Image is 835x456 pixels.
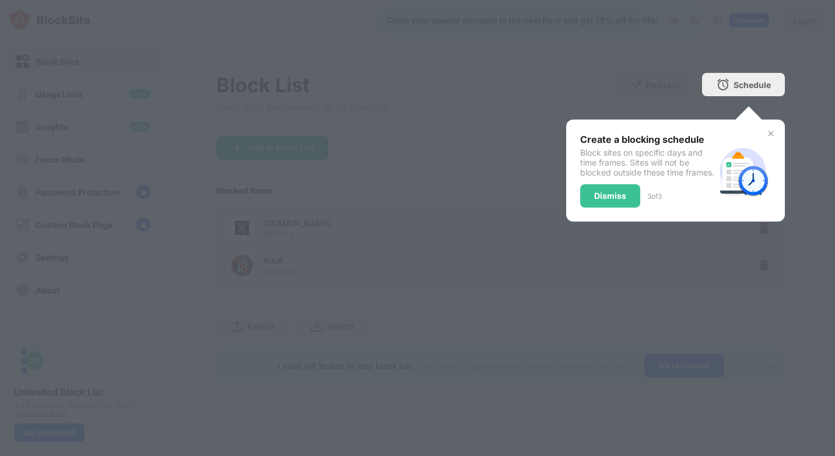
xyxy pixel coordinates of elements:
[647,192,662,201] div: 3 of 3
[734,80,771,90] div: Schedule
[594,191,626,201] div: Dismiss
[580,134,715,145] div: Create a blocking schedule
[766,129,776,138] img: x-button.svg
[715,143,771,199] img: schedule.svg
[580,148,715,177] div: Block sites on specific days and time frames. Sites will not be blocked outside these time frames.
